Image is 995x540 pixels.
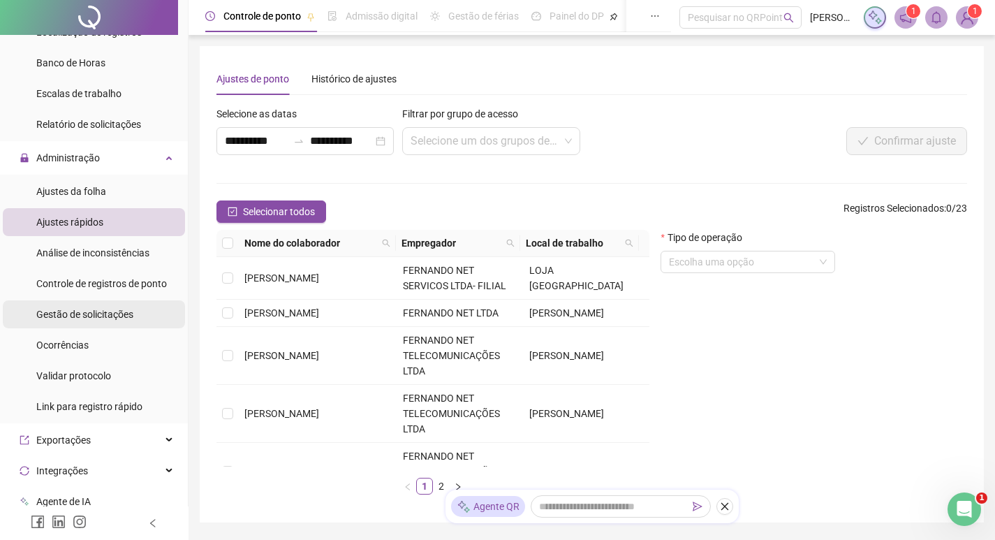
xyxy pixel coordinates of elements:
[403,265,506,291] span: FERNANDO NET SERVICOS LTDA- FILIAL
[20,435,29,445] span: export
[20,466,29,476] span: sync
[430,11,440,21] span: sun
[906,4,920,18] sup: 1
[867,10,883,25] img: sparkle-icon.fc2bf0ac1784a2077858766a79e2daf3.svg
[36,309,133,320] span: Gestão de solicitações
[899,11,912,24] span: notification
[36,217,103,228] span: Ajustes rápidos
[36,340,89,351] span: Ocorrências
[36,401,142,412] span: Link para registro rápido
[450,478,466,495] button: right
[36,247,149,258] span: Análise de inconsistências
[948,492,981,526] iframe: Intercom live chat
[244,272,319,284] span: [PERSON_NAME]
[402,106,527,122] label: Filtrar por grupo de acesso
[382,239,390,247] span: search
[52,515,66,529] span: linkedin
[448,10,519,22] span: Gestão de férias
[454,483,462,491] span: right
[216,71,289,87] div: Ajustes de ponto
[720,502,730,511] span: close
[36,57,105,68] span: Banco de Horas
[293,136,304,147] span: swap-right
[403,451,500,492] span: FERNANDO NET TELECOMUNICAÇÕES LTDA
[968,4,982,18] sup: Atualize o seu contato no menu Meus Dados
[610,13,618,21] span: pushpin
[244,235,376,251] span: Nome do colaborador
[223,10,301,22] span: Controle de ponto
[346,10,418,22] span: Admissão digital
[148,518,158,528] span: left
[311,71,397,87] div: Histórico de ajustes
[529,307,604,319] span: [PERSON_NAME]
[36,278,167,289] span: Controle de registros de ponto
[661,230,751,245] label: Tipo de operação
[506,239,515,247] span: search
[399,478,416,495] li: Página anterior
[307,13,315,21] span: pushpin
[846,127,967,155] button: Confirmar ajuste
[930,11,943,24] span: bell
[529,350,604,361] span: [PERSON_NAME]
[404,483,412,491] span: left
[457,499,471,514] img: sparkle-icon.fc2bf0ac1784a2077858766a79e2daf3.svg
[244,408,319,419] span: [PERSON_NAME]
[379,233,393,254] span: search
[36,119,141,130] span: Relatório de solicitações
[843,200,967,223] span: : 0 / 23
[957,7,978,28] img: 33561
[526,235,619,251] span: Local de trabalho
[216,106,306,122] label: Selecione as datas
[650,11,660,21] span: ellipsis
[36,465,88,476] span: Integrações
[417,479,432,494] a: 1
[450,478,466,495] li: Próxima página
[529,408,604,419] span: [PERSON_NAME]
[244,466,319,477] span: [PERSON_NAME]
[625,239,633,247] span: search
[205,11,215,21] span: clock-circle
[843,203,944,214] span: Registros Selecionados
[228,207,237,217] span: check-square
[550,10,604,22] span: Painel do DP
[403,393,500,435] span: FERNANDO NET TELECOMUNICAÇÕES LTDA
[416,478,433,495] li: 1
[622,233,636,254] span: search
[529,466,604,477] span: [PERSON_NAME]
[529,265,624,291] span: LOJA [GEOGRAPHIC_DATA]
[403,307,499,319] span: FERNANDO NET LTDA
[403,335,500,377] span: FERNANDO NET TELECOMUNICAÇÕES LTDA
[810,10,855,25] span: [PERSON_NAME]
[401,235,501,251] span: Empregador
[36,88,121,99] span: Escalas de trabalho
[531,11,541,21] span: dashboard
[36,370,111,381] span: Validar protocolo
[31,515,45,529] span: facebook
[36,496,91,507] span: Agente de IA
[911,6,916,16] span: 1
[399,478,416,495] button: left
[36,152,100,163] span: Administração
[36,186,106,197] span: Ajustes da folha
[243,204,315,219] span: Selecionar todos
[20,153,29,163] span: lock
[976,492,987,504] span: 1
[433,478,450,495] li: 2
[434,479,449,494] a: 2
[693,502,702,511] span: send
[293,136,304,147] span: to
[327,11,337,21] span: file-done
[451,496,525,517] div: Agente QR
[503,233,517,254] span: search
[36,435,91,446] span: Exportações
[244,307,319,319] span: [PERSON_NAME]
[973,6,978,16] span: 1
[216,200,326,223] button: Selecionar todos
[783,13,794,23] span: search
[244,350,319,361] span: [PERSON_NAME]
[73,515,87,529] span: instagram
